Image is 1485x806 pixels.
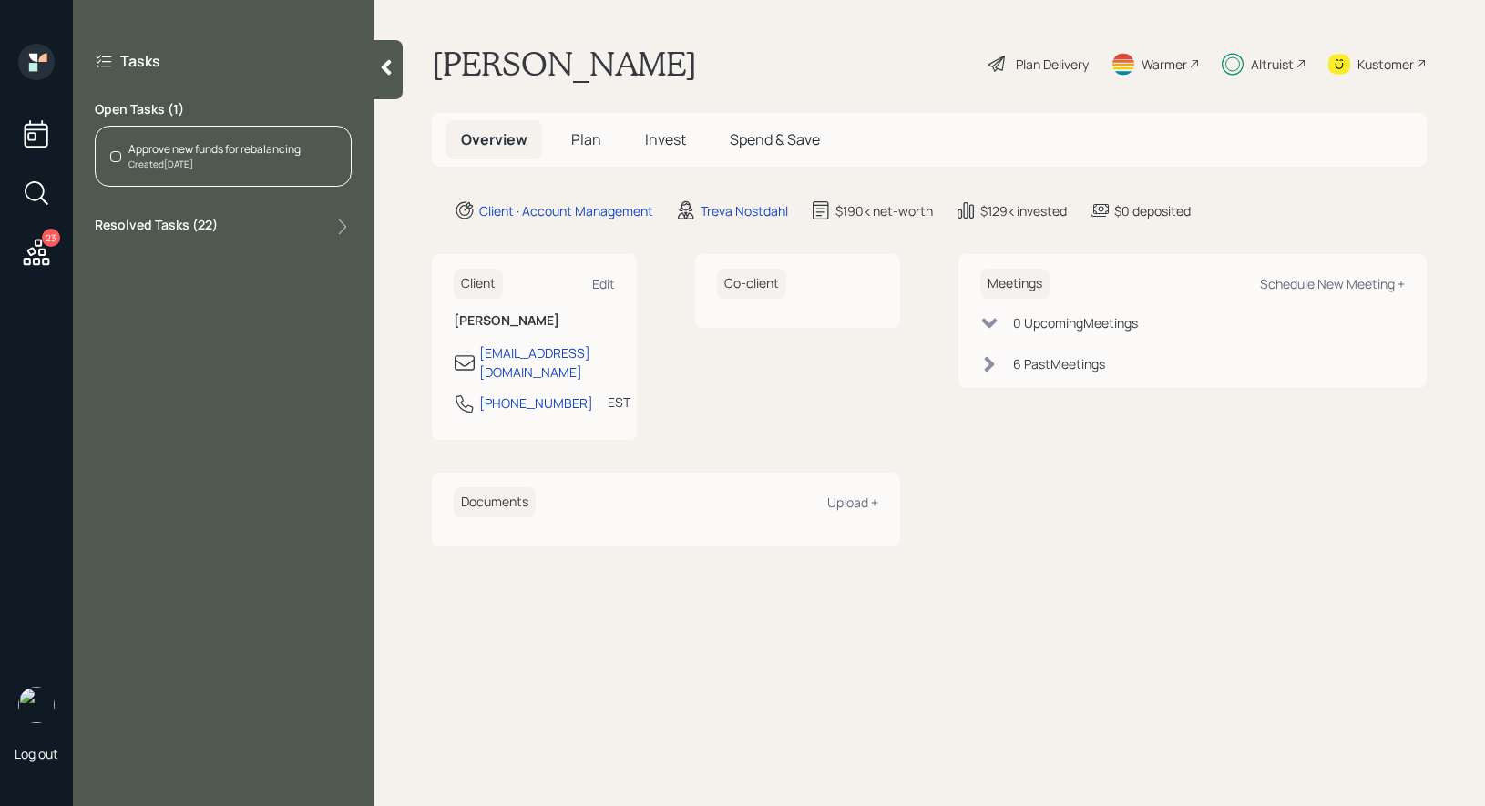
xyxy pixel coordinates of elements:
div: Kustomer [1357,55,1414,74]
span: Invest [645,129,686,149]
label: Resolved Tasks ( 22 ) [95,216,218,238]
div: Altruist [1251,55,1294,74]
div: Warmer [1142,55,1187,74]
div: Approve new funds for rebalancing [128,141,301,158]
div: [EMAIL_ADDRESS][DOMAIN_NAME] [479,343,615,382]
div: EST [608,393,630,412]
h1: [PERSON_NAME] [432,44,697,84]
h6: Documents [454,487,536,517]
div: Created [DATE] [128,158,301,171]
span: Spend & Save [730,129,820,149]
h6: Client [454,269,503,299]
div: [PHONE_NUMBER] [479,393,593,413]
div: $190k net-worth [835,201,933,220]
div: 6 Past Meeting s [1013,354,1105,373]
h6: [PERSON_NAME] [454,313,615,329]
div: Plan Delivery [1016,55,1089,74]
label: Tasks [120,51,160,71]
div: $129k invested [980,201,1067,220]
img: treva-nostdahl-headshot.png [18,687,55,723]
span: Overview [461,129,527,149]
h6: Meetings [980,269,1050,299]
div: Treva Nostdahl [701,201,788,220]
div: Edit [592,275,615,292]
div: Schedule New Meeting + [1260,275,1405,292]
div: 0 Upcoming Meeting s [1013,313,1138,332]
div: Upload + [827,494,878,511]
h6: Co-client [717,269,786,299]
div: 23 [42,229,60,247]
label: Open Tasks ( 1 ) [95,100,352,118]
div: Client · Account Management [479,201,653,220]
span: Plan [571,129,601,149]
div: Log out [15,745,58,762]
div: $0 deposited [1114,201,1191,220]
